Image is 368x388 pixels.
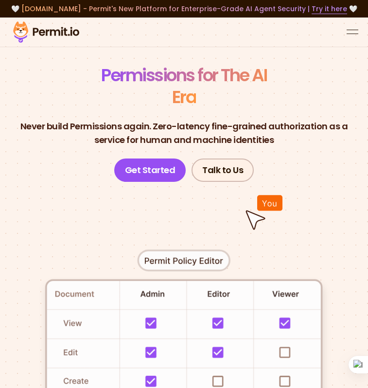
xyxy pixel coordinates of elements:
img: Permit logo [10,19,83,45]
a: Try it here [312,4,347,14]
a: Talk to Us [192,159,254,182]
button: open menu [347,26,358,38]
span: [DOMAIN_NAME] - Permit's New Platform for Enterprise-Grade AI Agent Security | [21,4,347,14]
p: Never build Permissions again. Zero-latency fine-grained authorization as a service for human and... [8,120,360,147]
span: Permissions for The AI Era [101,63,267,109]
a: Get Started [114,159,186,182]
div: 🤍 🤍 [10,4,358,14]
